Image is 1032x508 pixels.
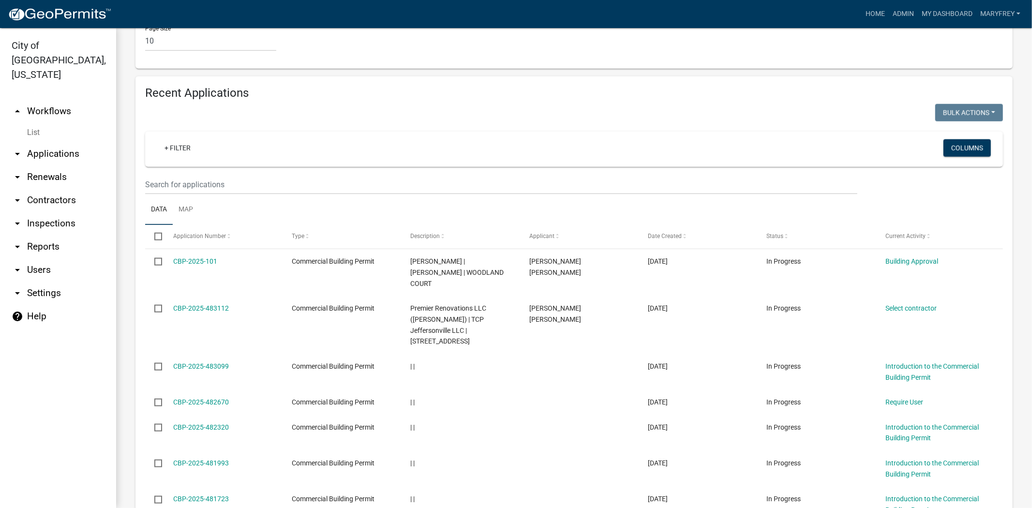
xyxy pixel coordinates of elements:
span: Commercial Building Permit [292,459,374,467]
i: arrow_drop_down [12,287,23,299]
span: Type [292,233,304,239]
a: CBP-2025-101 [173,257,217,265]
a: Select contractor [885,304,937,312]
a: Introduction to the Commercial Building Permit [885,423,979,442]
i: arrow_drop_down [12,218,23,229]
a: CBP-2025-481723 [173,495,229,503]
a: Building Approval [885,257,938,265]
span: Commercial Building Permit [292,423,374,431]
span: Date Created [648,233,682,239]
datatable-header-cell: Status [757,225,876,248]
datatable-header-cell: Type [283,225,401,248]
a: Require User [885,398,923,406]
a: Introduction to the Commercial Building Permit [885,362,979,381]
span: | | [410,423,415,431]
a: Admin [889,5,918,23]
a: CBP-2025-481993 [173,459,229,467]
a: CBP-2025-482670 [173,398,229,406]
datatable-header-cell: Application Number [164,225,282,248]
a: My Dashboard [918,5,976,23]
span: 09/24/2025 [648,304,668,312]
span: In Progress [766,398,801,406]
a: CBP-2025-483112 [173,304,229,312]
a: MaryFrey [976,5,1024,23]
span: 09/23/2025 [648,398,668,406]
input: Search for applications [145,175,857,194]
span: In Progress [766,495,801,503]
a: Introduction to the Commercial Building Permit [885,459,979,478]
span: 09/21/2025 [648,495,668,503]
datatable-header-cell: Current Activity [876,225,995,248]
span: In Progress [766,362,801,370]
datatable-header-cell: Select [145,225,164,248]
span: Premier Renovations LLC (Fredy Reyes) | TCP Jeffersonville LLC | 3015 E TENTH STREET [410,304,486,345]
a: Data [145,194,173,225]
span: Current Activity [885,233,926,239]
span: Commercial Building Permit [292,304,374,312]
i: arrow_drop_down [12,194,23,206]
span: 09/22/2025 [648,459,668,467]
i: arrow_drop_down [12,171,23,183]
a: + Filter [157,139,198,157]
span: Applicant [529,233,554,239]
i: help [12,311,23,322]
a: CBP-2025-482320 [173,423,229,431]
datatable-header-cell: Applicant [520,225,639,248]
span: Commercial Building Permit [292,362,374,370]
i: arrow_drop_down [12,241,23,253]
span: In Progress [766,459,801,467]
span: | | [410,398,415,406]
span: Greg Lee Hammond [529,257,581,276]
a: Map [173,194,199,225]
a: Home [862,5,889,23]
datatable-header-cell: Date Created [639,225,757,248]
datatable-header-cell: Description [401,225,520,248]
span: In Progress [766,423,801,431]
span: | | [410,495,415,503]
i: arrow_drop_down [12,148,23,160]
i: arrow_drop_up [12,105,23,117]
span: Commercial Building Permit [292,495,374,503]
i: arrow_drop_down [12,264,23,276]
span: Status [766,233,783,239]
span: Application Number [173,233,226,239]
span: greg Hammond | Hammond Greg | WOODLAND COURT [410,257,504,287]
span: In Progress [766,304,801,312]
span: Fredy J Reyes Dominguez [529,304,581,323]
span: | | [410,362,415,370]
button: Columns [943,139,991,157]
h4: Recent Applications [145,86,1003,100]
span: | | [410,459,415,467]
button: Bulk Actions [935,104,1003,121]
span: Commercial Building Permit [292,257,374,265]
span: 09/24/2025 [648,257,668,265]
span: 09/22/2025 [648,423,668,431]
a: CBP-2025-483099 [173,362,229,370]
span: 09/24/2025 [648,362,668,370]
span: Commercial Building Permit [292,398,374,406]
span: In Progress [766,257,801,265]
span: Description [410,233,440,239]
